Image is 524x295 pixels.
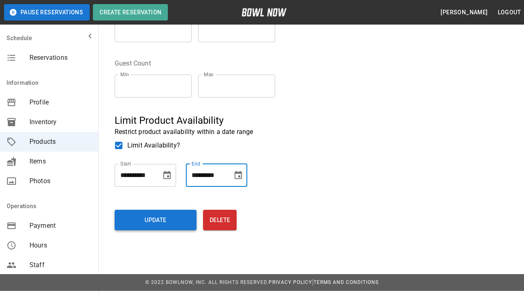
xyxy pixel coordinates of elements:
[115,210,196,230] button: Update
[29,53,92,63] span: Reservations
[115,59,151,68] legend: Guest Count
[159,167,175,184] button: Choose date, selected date is Aug 30, 2025
[4,4,90,20] button: Pause Reservations
[29,137,92,147] span: Products
[29,241,92,250] span: Hours
[269,279,312,285] a: Privacy Policy
[127,141,180,150] span: Limit Availability?
[437,5,491,20] button: [PERSON_NAME]
[495,5,524,20] button: Logout
[29,98,92,107] span: Profile
[93,4,168,20] button: Create Reservation
[29,157,92,166] span: Items
[29,221,92,231] span: Payment
[115,127,370,137] p: Restrict product availability within a date range
[115,114,370,127] h5: Limit Product Availability
[203,210,237,230] button: Delete
[230,167,246,184] button: Choose date, selected date is Aug 1, 2025
[29,176,92,186] span: Photos
[145,279,269,285] span: © 2022 BowlNow, Inc. All Rights Reserved.
[242,8,287,16] img: logo
[314,279,379,285] a: Terms and Conditions
[29,260,92,270] span: Staff
[29,117,92,127] span: Inventory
